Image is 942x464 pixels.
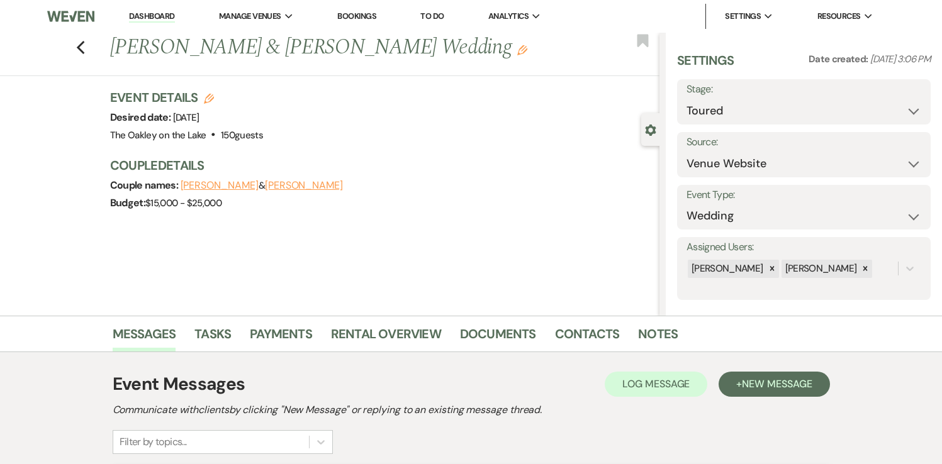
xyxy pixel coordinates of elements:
span: Budget: [110,196,146,209]
a: Documents [460,324,536,351]
button: +New Message [719,372,829,397]
span: $15,000 - $25,000 [145,197,221,209]
span: [DATE] [173,111,199,124]
button: [PERSON_NAME] [265,180,343,191]
span: The Oakley on the Lake [110,129,206,141]
div: [PERSON_NAME] [688,260,765,278]
button: Log Message [605,372,707,397]
button: Edit [517,44,527,55]
a: Notes [638,324,678,351]
a: Contacts [555,324,620,351]
span: Manage Venues [219,10,281,23]
span: 150 guests [221,129,263,141]
label: Stage: [687,80,921,99]
a: Payments [250,324,312,351]
a: To Do [420,11,444,21]
h1: [PERSON_NAME] & [PERSON_NAME] Wedding [110,33,545,63]
span: Desired date: [110,111,173,124]
button: Close lead details [645,123,656,135]
h1: Event Messages [113,371,245,397]
span: Couple names: [110,179,181,192]
div: Filter by topics... [120,434,187,450]
img: Weven Logo [47,3,94,30]
div: [PERSON_NAME] [782,260,859,278]
span: Log Message [622,377,690,390]
a: Dashboard [129,11,174,23]
a: Rental Overview [331,324,441,351]
h3: Couple Details [110,157,647,174]
button: [PERSON_NAME] [181,180,259,191]
a: Bookings [337,11,376,21]
a: Messages [113,324,176,351]
label: Event Type: [687,186,921,204]
span: Resources [817,10,861,23]
a: Tasks [194,324,231,351]
span: [DATE] 3:06 PM [870,53,931,65]
span: & [181,179,343,192]
h3: Settings [677,52,734,79]
span: Analytics [488,10,529,23]
label: Source: [687,133,921,152]
label: Assigned Users: [687,238,921,257]
span: New Message [742,377,812,390]
span: Settings [725,10,761,23]
h2: Communicate with clients by clicking "New Message" or replying to an existing message thread. [113,402,830,417]
span: Date created: [809,53,870,65]
h3: Event Details [110,89,264,106]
